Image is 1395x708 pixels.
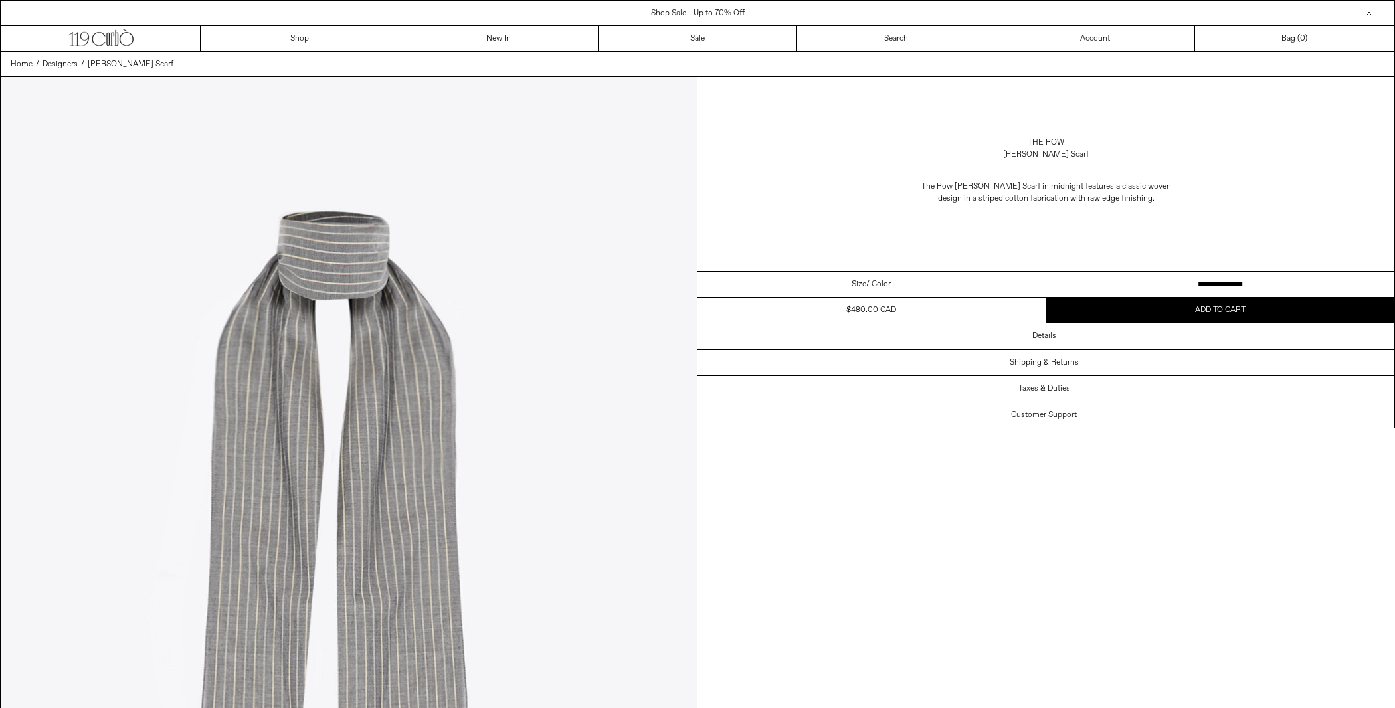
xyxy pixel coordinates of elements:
a: Designers [43,58,78,70]
h3: Taxes & Duties [1018,384,1070,393]
a: Account [996,26,1195,51]
a: Home [11,58,33,70]
button: Add to cart [1046,298,1395,323]
span: Home [11,59,33,70]
span: 0 [1300,33,1305,44]
a: Sale [599,26,797,51]
a: Shop [201,26,399,51]
a: Search [797,26,996,51]
span: Size [852,278,866,290]
span: / [36,58,39,70]
span: [PERSON_NAME] Scarf [88,59,173,70]
span: / Color [866,278,891,290]
span: / [81,58,84,70]
a: New In [399,26,598,51]
a: The Row [1028,137,1064,149]
a: Shop Sale - Up to 70% Off [651,8,745,19]
p: The Row [PERSON_NAME] Scarf in midnight features a classic woven design in a striped cotton fabri... [913,174,1179,211]
div: $480.00 CAD [846,304,896,316]
span: Add to cart [1195,305,1246,315]
span: ) [1300,33,1307,44]
span: Designers [43,59,78,70]
h3: Customer Support [1011,410,1077,420]
h3: Details [1032,331,1056,341]
a: [PERSON_NAME] Scarf [88,58,173,70]
h3: Shipping & Returns [1010,358,1079,367]
a: Bag () [1195,26,1394,51]
div: [PERSON_NAME] Scarf [1003,149,1089,161]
